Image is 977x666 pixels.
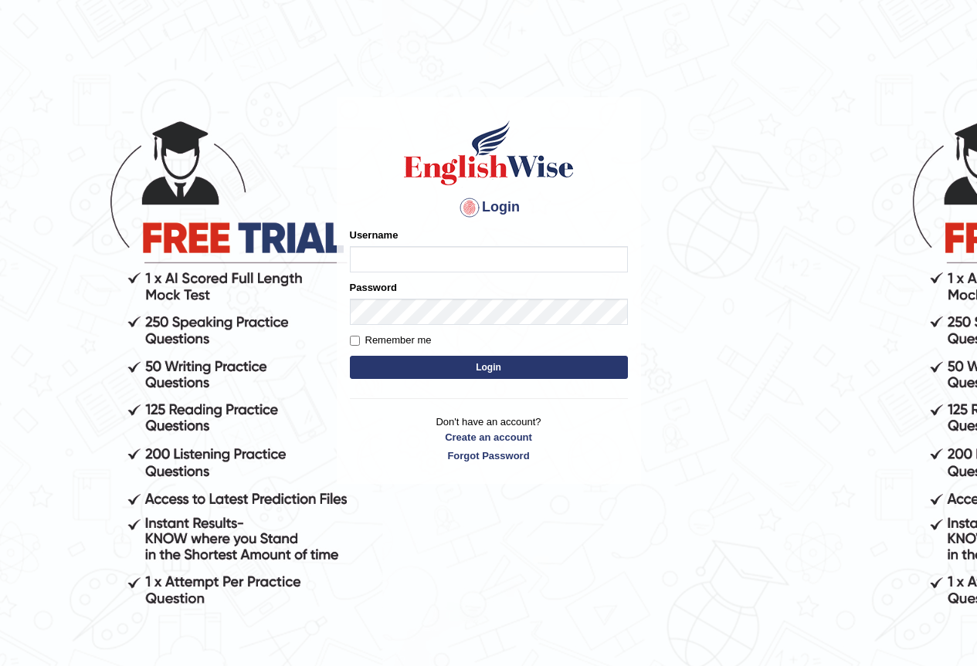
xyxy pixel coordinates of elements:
[350,356,628,379] button: Login
[350,448,628,463] a: Forgot Password
[350,336,360,346] input: Remember me
[350,333,432,348] label: Remember me
[350,228,399,242] label: Username
[350,195,628,220] h4: Login
[401,118,577,188] img: Logo of English Wise sign in for intelligent practice with AI
[350,430,628,445] a: Create an account
[350,414,628,462] p: Don't have an account?
[350,280,397,295] label: Password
